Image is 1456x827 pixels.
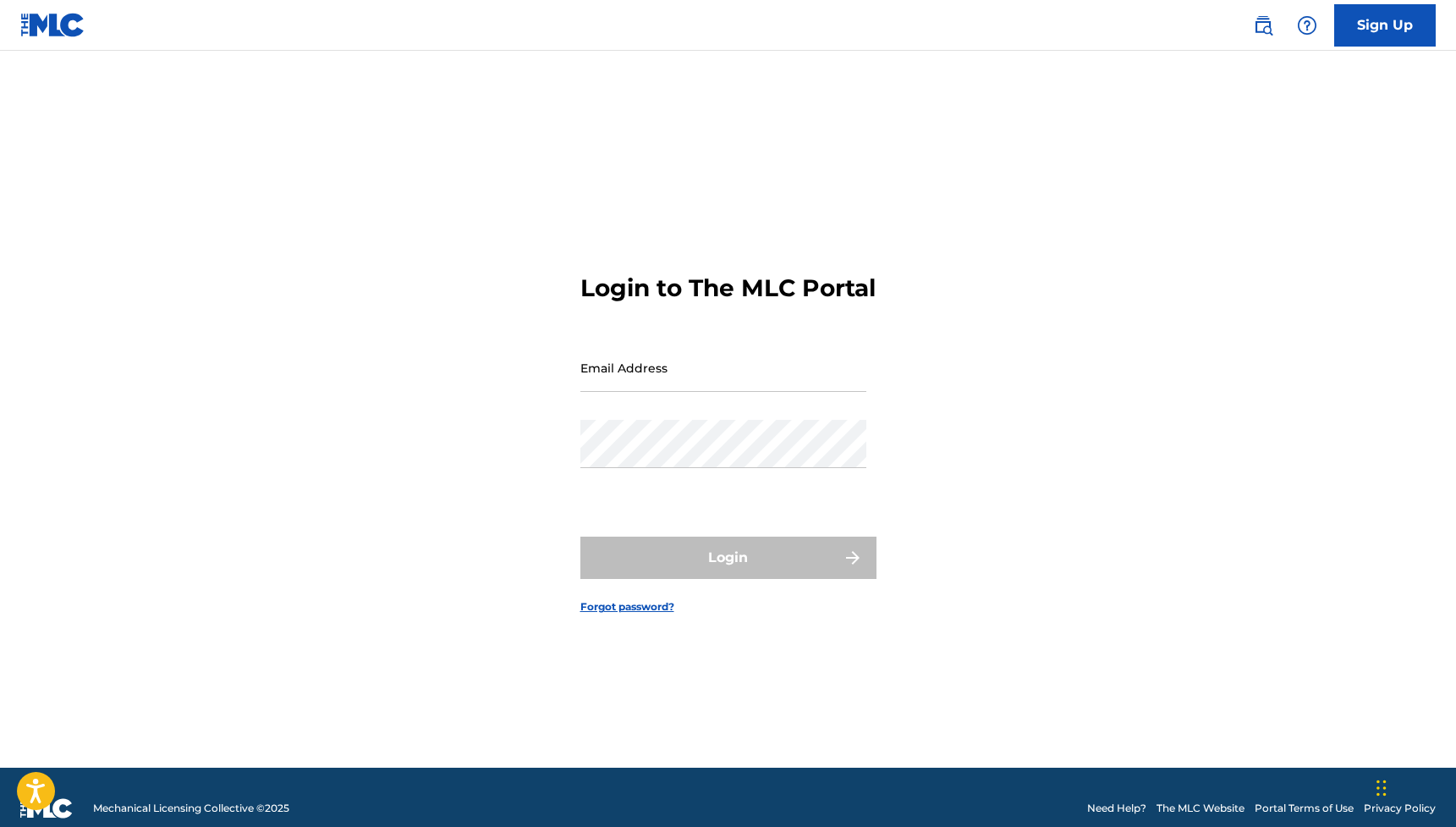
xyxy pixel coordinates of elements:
img: search [1253,15,1273,36]
a: Privacy Policy [1364,801,1436,816]
a: The MLC Website [1157,801,1244,816]
h3: Login to The MLC Portal [580,273,876,303]
a: Portal Terms of Use [1255,801,1354,816]
iframe: Chat Widget [1371,746,1456,827]
a: Public Search [1246,8,1280,42]
span: Mechanical Licensing Collective © 2025 [93,801,289,816]
a: Sign Up [1334,4,1436,47]
img: logo [20,798,73,819]
img: MLC Logo [20,13,85,37]
a: Need Help? [1087,801,1146,816]
div: Drag [1376,763,1387,813]
div: Help [1290,8,1324,42]
a: Forgot password? [580,599,674,615]
img: help [1297,15,1317,36]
